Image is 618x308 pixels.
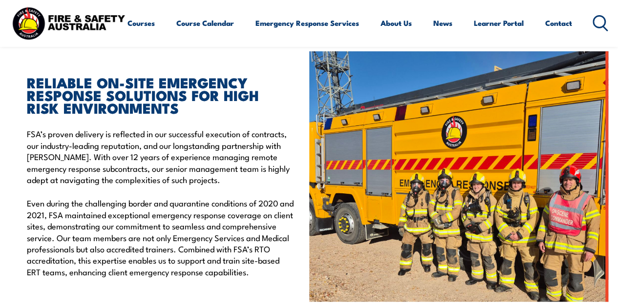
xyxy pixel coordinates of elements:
img: ERT TEAM [309,51,609,302]
a: Contact [545,11,572,35]
a: Courses [128,11,155,35]
a: About Us [381,11,412,35]
p: FSA’s proven delivery is reflected in our successful execution of contracts, our industry-leading... [27,128,295,185]
a: Course Calendar [176,11,234,35]
h2: RELIABLE ON-SITE EMERGENCY RESPONSE SOLUTIONS FOR HIGH RISK ENVIRONMENTS [27,76,295,114]
a: Emergency Response Services [256,11,359,35]
p: Even during the challenging border and quarantine conditions of 2020 and 2021, FSA maintained exc... [27,197,295,277]
a: Learner Portal [474,11,524,35]
a: News [433,11,452,35]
